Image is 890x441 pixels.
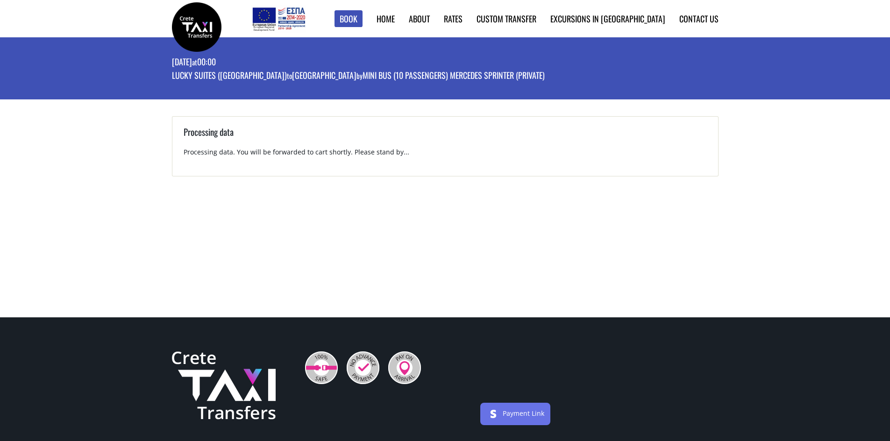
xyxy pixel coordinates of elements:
[184,147,707,165] p: Processing data. You will be forwarded to cart shortly. Please stand by...
[192,57,197,67] small: at
[172,2,221,52] img: Crete Taxi Transfers | Booking page | Crete Taxi Transfers
[335,10,363,28] a: Book
[172,351,276,420] img: Crete Taxi Transfers
[251,5,306,33] img: e-bannersEUERDF180X90.jpg
[172,21,221,31] a: Crete Taxi Transfers | Booking page | Crete Taxi Transfers
[444,13,463,25] a: Rates
[172,56,545,70] p: [DATE] 00:00
[305,351,338,384] img: 100% Safe
[172,70,545,83] p: Lucky Suites ([GEOGRAPHIC_DATA]) [GEOGRAPHIC_DATA] Mini Bus (10 passengers) Mercedes Sprinter (pr...
[377,13,395,25] a: Home
[550,13,665,25] a: Excursions in [GEOGRAPHIC_DATA]
[356,70,363,81] small: by
[679,13,719,25] a: Contact us
[388,351,421,384] img: Pay On Arrival
[503,409,544,418] a: Payment Link
[347,351,379,384] img: No Advance Payment
[486,406,501,421] img: stripe
[287,70,292,81] small: to
[409,13,430,25] a: About
[184,126,707,147] h3: Processing data
[477,13,536,25] a: Custom Transfer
